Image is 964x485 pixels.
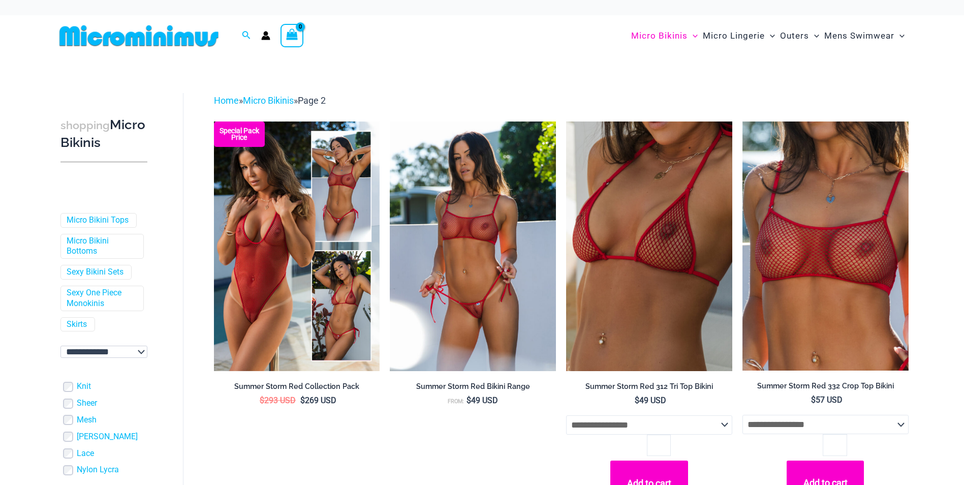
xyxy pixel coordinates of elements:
span: Page 2 [298,95,326,106]
a: Account icon link [261,31,270,40]
span: Menu Toggle [809,23,819,49]
span: $ [260,396,264,405]
span: Mens Swimwear [824,23,894,49]
span: » » [214,95,326,106]
a: Summer Storm Red Collection Pack F Summer Storm Red Collection Pack BSummer Storm Red Collection ... [214,122,380,371]
h2: Summer Storm Red Collection Pack [214,382,380,391]
h2: Summer Storm Red Bikini Range [390,382,556,391]
img: Summer Storm Red 332 Crop Top 01 [742,122,909,371]
span: shopping [60,119,110,132]
a: Micro Bikini Bottoms [67,236,136,257]
a: Mens SwimwearMenu ToggleMenu Toggle [822,20,907,51]
a: Lace [77,448,94,459]
span: $ [467,396,471,405]
a: OutersMenu ToggleMenu Toggle [778,20,822,51]
span: $ [635,396,639,405]
span: Outers [780,23,809,49]
a: Sexy Bikini Sets [67,267,123,278]
span: Menu Toggle [894,23,905,49]
a: Sheer [77,398,97,409]
bdi: 49 USD [635,396,666,405]
a: Summer Storm Red 332 Crop Top 01Summer Storm Red 332 Crop Top 449 Thong 03Summer Storm Red 332 Cr... [742,122,909,371]
a: Summer Storm Red 312 Tri Top Bikini [566,382,732,395]
span: $ [811,395,816,405]
a: Search icon link [242,29,251,42]
a: Mesh [77,415,97,426]
a: Micro LingerieMenu ToggleMenu Toggle [700,20,778,51]
a: View Shopping Cart, empty [281,24,304,47]
h3: Micro Bikinis [60,116,147,151]
b: Special Pack Price [214,128,265,141]
img: Summer Storm Red Collection Pack F [214,122,380,371]
a: Micro Bikini Tops [67,215,129,226]
span: Micro Bikinis [631,23,688,49]
a: Home [214,95,239,106]
span: From: [448,398,464,405]
img: Summer Storm Red 312 Tri Top 01 [566,122,732,371]
h2: Summer Storm Red 332 Crop Top Bikini [742,381,909,391]
a: Knit [77,381,91,392]
span: Menu Toggle [688,23,698,49]
span: Micro Lingerie [703,23,765,49]
a: Sexy One Piece Monokinis [67,288,136,309]
input: Product quantity [823,434,847,456]
bdi: 293 USD [260,396,296,405]
a: Summer Storm Red 312 Tri Top 01Summer Storm Red 312 Tri Top 449 Thong 04Summer Storm Red 312 Tri ... [566,122,732,371]
select: wpc-taxonomy-pa_color-745982 [60,346,147,358]
bdi: 57 USD [811,395,843,405]
a: [PERSON_NAME] [77,432,138,442]
a: Micro Bikinis [243,95,294,106]
input: Product quantity [647,435,671,456]
a: Nylon Lycra [77,465,119,475]
a: Skirts [67,319,87,330]
nav: Site Navigation [627,19,909,53]
a: Summer Storm Red 332 Crop Top Bikini [742,381,909,395]
a: Micro BikinisMenu ToggleMenu Toggle [629,20,700,51]
img: MM SHOP LOGO FLAT [55,24,223,47]
a: Summer Storm Red Collection Pack [214,382,380,395]
a: Summer Storm Red 332 Crop Top 449 Thong 02Summer Storm Red 332 Crop Top 449 Thong 03Summer Storm ... [390,122,556,371]
img: Summer Storm Red 332 Crop Top 449 Thong 02 [390,122,556,371]
span: Menu Toggle [765,23,775,49]
a: Summer Storm Red Bikini Range [390,382,556,395]
span: $ [300,396,305,405]
bdi: 49 USD [467,396,498,405]
bdi: 269 USD [300,396,336,405]
h2: Summer Storm Red 312 Tri Top Bikini [566,382,732,391]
